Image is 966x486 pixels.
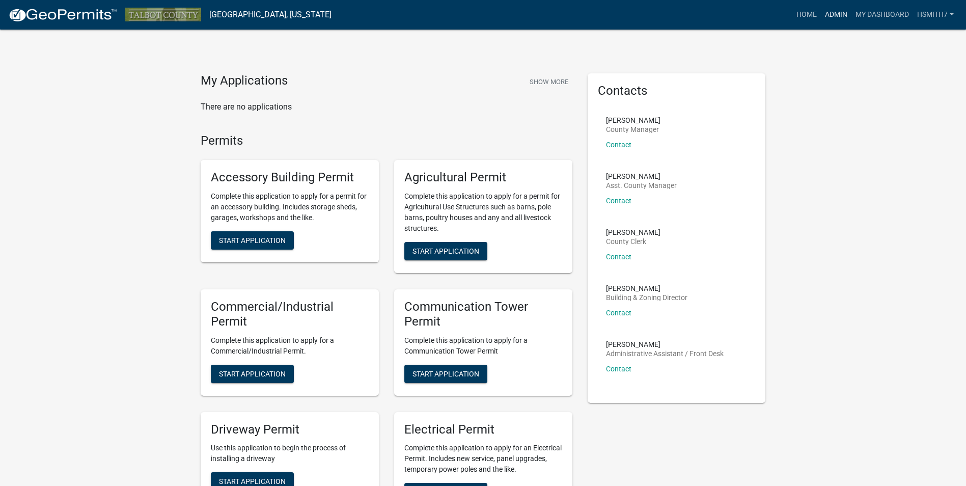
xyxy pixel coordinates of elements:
[201,101,572,113] p: There are no applications
[606,229,660,236] p: [PERSON_NAME]
[404,365,487,383] button: Start Application
[606,294,687,301] p: Building & Zoning Director
[211,300,369,329] h5: Commercial/Industrial Permit
[404,191,562,234] p: Complete this application to apply for a permit for Agricultural Use Structures such as barns, po...
[211,191,369,223] p: Complete this application to apply for a permit for an accessory building. Includes storage sheds...
[606,238,660,245] p: County Clerk
[913,5,958,24] a: hsmith7
[598,84,756,98] h5: Contacts
[606,365,631,373] a: Contact
[404,170,562,185] h5: Agricultural Permit
[404,335,562,357] p: Complete this application to apply for a Communication Tower Permit
[211,231,294,250] button: Start Application
[219,236,286,245] span: Start Application
[201,133,572,148] h4: Permits
[526,73,572,90] button: Show More
[606,173,677,180] p: [PERSON_NAME]
[821,5,851,24] a: Admin
[209,6,332,23] a: [GEOGRAPHIC_DATA], [US_STATE]
[851,5,913,24] a: My Dashboard
[606,182,677,189] p: Asst. County Manager
[412,247,479,255] span: Start Application
[606,309,631,317] a: Contact
[219,477,286,485] span: Start Application
[201,73,288,89] h4: My Applications
[606,117,660,124] p: [PERSON_NAME]
[404,422,562,437] h5: Electrical Permit
[606,197,631,205] a: Contact
[211,170,369,185] h5: Accessory Building Permit
[404,443,562,475] p: Complete this application to apply for an Electrical Permit. Includes new service, panel upgrades...
[211,443,369,464] p: Use this application to begin the process of installing a driveway
[404,300,562,329] h5: Communication Tower Permit
[606,253,631,261] a: Contact
[606,350,724,357] p: Administrative Assistant / Front Desk
[412,369,479,377] span: Start Application
[606,285,687,292] p: [PERSON_NAME]
[211,422,369,437] h5: Driveway Permit
[125,8,201,21] img: Talbot County, Georgia
[606,341,724,348] p: [PERSON_NAME]
[606,126,660,133] p: County Manager
[211,365,294,383] button: Start Application
[404,242,487,260] button: Start Application
[606,141,631,149] a: Contact
[211,335,369,357] p: Complete this application to apply for a Commercial/Industrial Permit.
[792,5,821,24] a: Home
[219,369,286,377] span: Start Application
